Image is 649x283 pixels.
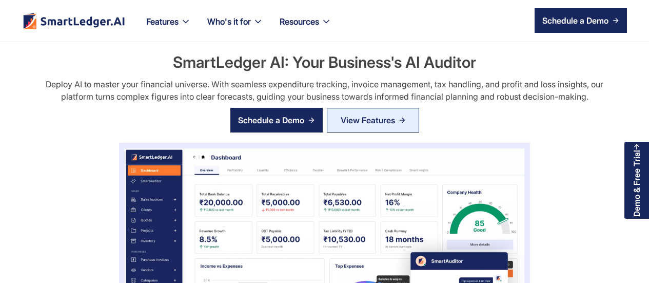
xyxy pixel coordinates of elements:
[399,117,405,123] img: Arrow Right Blue
[308,117,314,123] img: arrow right icon
[199,14,271,41] div: Who's it for
[280,14,319,29] div: Resources
[146,14,179,29] div: Features
[22,12,126,29] a: home
[632,150,641,217] div: Demo & Free Trial
[327,108,419,133] a: View Features
[542,14,608,27] div: Schedule a Demo
[613,17,619,24] img: arrow right icon
[230,108,323,133] a: Schedule a Demo
[271,14,340,41] div: Resources
[22,12,126,29] img: footer logo
[535,8,627,33] a: Schedule a Demo
[36,78,613,103] div: Deploy AI to master your financial universe. With seamless expenditure tracking, invoice manageme...
[138,14,199,41] div: Features
[31,51,618,73] h2: SmartLedger AI: Your Business's AI Auditor
[238,114,304,126] div: Schedule a Demo
[341,112,395,128] div: View Features
[207,14,251,29] div: Who's it for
